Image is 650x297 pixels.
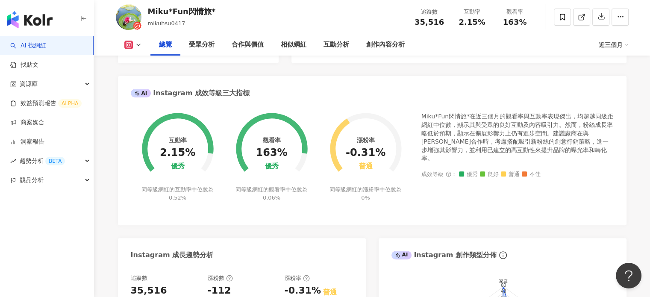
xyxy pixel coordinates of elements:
[480,171,499,178] span: 良好
[256,147,287,159] div: 163%
[20,151,65,171] span: 趨勢分析
[45,157,65,165] div: BETA
[361,194,370,201] span: 0%
[281,40,306,50] div: 相似網紅
[359,162,372,171] div: 普通
[323,288,337,297] div: 普通
[522,171,541,178] span: 不佳
[499,278,508,283] text: 家庭
[159,40,172,50] div: 總覽
[503,18,527,26] span: 163%
[263,194,280,201] span: 0.06%
[391,250,497,260] div: Instagram 創作類型分佈
[500,282,506,287] text: 60
[616,263,641,288] iframe: Help Scout Beacon - Open
[10,118,44,127] a: 商案媒合
[415,18,444,26] span: 35,516
[328,186,403,201] div: 同等級網紅的漲粉率中位數為
[366,40,405,50] div: 創作內容分析
[501,171,520,178] span: 普通
[7,11,53,28] img: logo
[131,89,151,97] div: AI
[421,171,614,178] div: 成效等級 ：
[10,41,46,50] a: searchAI 找網紅
[263,137,281,144] div: 觀看率
[140,186,215,201] div: 同等級網紅的互動率中位數為
[148,20,185,26] span: mikuhsu0417
[421,112,614,163] div: Miku*Fun閃情旅*在近三個月的觀看率與互動率表現傑出，均超越同級距網紅中位數，顯示其與受眾的良好互動及內容吸引力。然而，粉絲成長率略低於預期，顯示在擴展影響力上仍有進步空間。建議廠商在與[...
[10,158,16,164] span: rise
[324,40,349,50] div: 互動分析
[20,74,38,94] span: 資源庫
[456,8,488,16] div: 互動率
[171,162,184,171] div: 優秀
[148,6,216,17] div: Miku*Fun閃情旅*
[265,162,279,171] div: 優秀
[413,8,446,16] div: 追蹤數
[500,288,506,294] text: 48
[168,137,186,144] div: 互動率
[131,274,147,282] div: 追蹤數
[131,88,250,98] div: Instagram 成效等級三大指標
[459,171,478,178] span: 優秀
[10,138,44,146] a: 洞察報告
[131,250,214,260] div: Instagram 成長趨勢分析
[459,18,485,26] span: 2.15%
[20,171,44,190] span: 競品分析
[285,274,310,282] div: 漲粉率
[232,40,264,50] div: 合作與價值
[10,61,38,69] a: 找貼文
[169,194,186,201] span: 0.52%
[10,99,82,108] a: 效益預測報告ALPHA
[116,4,141,30] img: KOL Avatar
[498,250,508,260] span: info-circle
[346,147,385,159] div: -0.31%
[391,251,412,259] div: AI
[499,8,531,16] div: 觀看率
[599,38,629,52] div: 近三個月
[234,186,309,201] div: 同等級網紅的觀看率中位數為
[189,40,215,50] div: 受眾分析
[356,137,374,144] div: 漲粉率
[208,274,233,282] div: 漲粉數
[160,147,195,159] div: 2.15%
